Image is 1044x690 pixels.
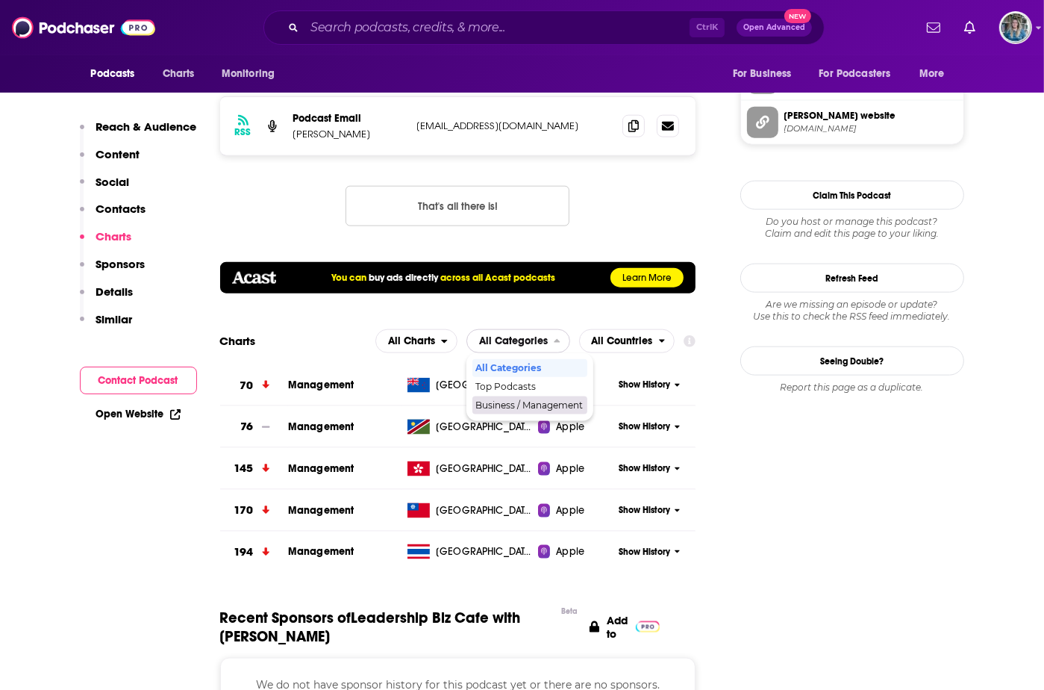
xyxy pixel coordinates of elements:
button: close menu [466,329,570,353]
a: [GEOGRAPHIC_DATA] [401,420,538,435]
p: Reach & Audience [96,119,197,134]
a: Apple [538,544,613,559]
span: Show History [619,504,670,517]
div: Business / Management [472,397,587,414]
img: Podchaser - Follow, Share and Rate Podcasts [12,13,155,42]
span: Business / Management [475,401,583,410]
div: Beta [561,606,578,616]
h3: RSS [235,126,251,138]
button: Social [80,175,130,202]
button: Show profile menu [999,11,1032,44]
a: Show notifications dropdown [958,15,981,40]
h3: 170 [234,502,253,519]
span: Show History [619,379,670,391]
button: open menu [579,329,675,353]
a: 145 [220,448,288,489]
span: Hong Kong [436,461,533,476]
h2: Charts [220,334,256,348]
p: Podcast Email [293,112,405,125]
h5: You can across all Acast podcasts [331,272,555,284]
h3: 145 [234,460,253,477]
h2: Categories [466,329,570,353]
h2: Platforms [375,329,457,353]
p: [PERSON_NAME] [293,128,405,140]
img: acastlogo [232,272,276,284]
p: Similar [96,312,133,326]
a: [GEOGRAPHIC_DATA] [401,544,538,559]
span: Show History [619,420,670,433]
h3: 76 [240,418,253,435]
span: Thailand [436,544,533,559]
a: [GEOGRAPHIC_DATA] [401,461,538,476]
span: New [784,9,811,23]
h3: 194 [234,544,253,561]
button: Sponsors [80,257,146,285]
span: Show History [619,462,670,475]
div: Top Podcasts [472,378,587,396]
div: Report this page as a duplicate. [740,382,964,394]
a: buy ads directly [369,272,438,284]
input: Search podcasts, credits, & more... [304,16,690,40]
a: Management [288,462,354,475]
button: Charts [80,229,132,257]
span: More [919,63,945,84]
a: Learn More [610,268,684,287]
button: Refresh Feed [740,264,964,293]
img: Pro Logo [636,621,660,632]
span: All Categories [479,336,548,346]
span: Namibia [436,420,533,435]
a: Seeing Double? [740,346,964,376]
a: Apple [538,420,613,435]
span: All Charts [388,336,435,346]
div: Claim and edit this page to your liking. [740,216,964,240]
button: Open AdvancedNew [737,19,812,37]
button: open menu [81,60,154,88]
span: Monitoring [222,63,275,84]
span: All Countries [592,336,653,346]
button: Contact Podcast [80,367,197,394]
a: Management [288,379,354,391]
span: Open Advanced [743,24,805,31]
span: All Categories [475,364,583,373]
p: [EMAIL_ADDRESS][DOMAIN_NAME] [417,119,611,132]
span: Recent Sponsors of Leadership Biz Cafe with [PERSON_NAME] [220,609,554,646]
a: Apple [538,461,613,476]
span: Taiwan, Province of China [436,503,533,518]
a: 170 [220,490,288,531]
button: Show History [613,504,685,517]
span: Apple [556,503,584,518]
span: Do you host or manage this podcast? [740,216,964,228]
a: Management [288,420,354,433]
a: Management [288,504,354,517]
button: open menu [375,329,457,353]
button: Reach & Audience [80,119,197,147]
h3: 70 [240,377,253,394]
p: Social [96,175,130,189]
div: Are we missing an episode or update? Use this to check the RSS feed immediately. [740,299,964,323]
span: Apple [556,461,584,476]
a: 70 [220,365,288,406]
a: [GEOGRAPHIC_DATA] [401,378,538,393]
button: Details [80,285,134,312]
p: Content [96,147,140,161]
a: Open Website [96,408,181,420]
button: Show History [613,462,685,475]
span: Charts [163,63,195,84]
a: Management [288,545,354,558]
button: Content [80,147,140,175]
span: New Zealand [436,378,533,393]
span: Logged in as EllaDavidson [999,11,1032,44]
span: Apple [556,420,584,435]
a: 76 [220,406,288,447]
a: [PERSON_NAME] website[DOMAIN_NAME] [747,107,957,138]
button: Similar [80,312,133,340]
a: Show notifications dropdown [921,15,946,40]
h2: Countries [579,329,675,353]
button: open menu [211,60,294,88]
a: 194 [220,532,288,573]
